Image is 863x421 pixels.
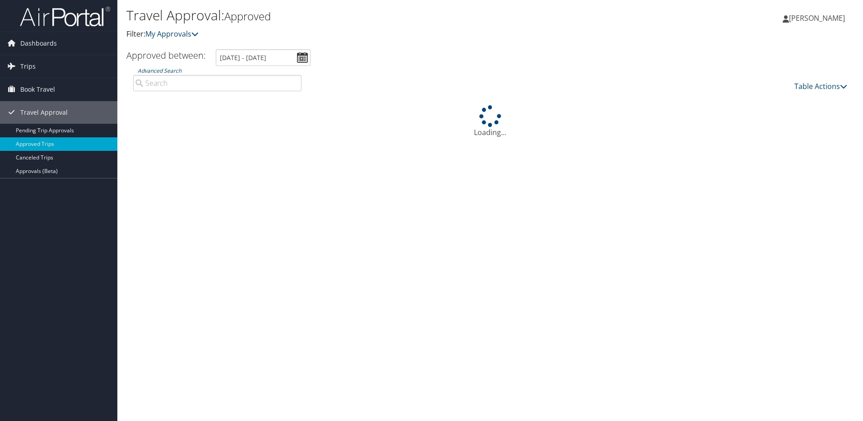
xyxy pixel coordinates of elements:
[20,32,57,55] span: Dashboards
[789,13,845,23] span: [PERSON_NAME]
[783,5,854,32] a: [PERSON_NAME]
[20,6,110,27] img: airportal-logo.png
[794,81,847,91] a: Table Actions
[126,6,612,25] h1: Travel Approval:
[20,55,36,78] span: Trips
[126,105,854,138] div: Loading...
[145,29,199,39] a: My Approvals
[133,75,302,91] input: Advanced Search
[138,67,181,75] a: Advanced Search
[20,78,55,101] span: Book Travel
[20,101,68,124] span: Travel Approval
[224,9,271,23] small: Approved
[126,49,206,61] h3: Approved between:
[216,49,311,66] input: [DATE] - [DATE]
[126,28,612,40] p: Filter:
